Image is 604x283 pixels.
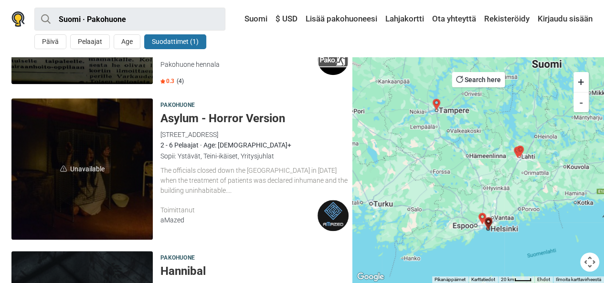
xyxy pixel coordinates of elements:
div: aMazed [160,215,318,225]
div: 2 - 6 Pelaajat · Age: [DEMOGRAPHIC_DATA]+ [160,140,349,150]
a: Ota yhteyttä [430,10,478,28]
input: kokeile “London” [34,8,225,31]
div: Sopii: Ystävät, Teini-ikäiset, Yritysjuhlat [160,151,349,161]
a: Kirjaudu sisään [535,10,593,28]
button: - [573,92,589,112]
span: Pakohuone [160,253,195,263]
a: Lahjakortti [383,10,426,28]
button: Search here [452,72,505,87]
a: $ USD [273,10,300,28]
button: Age [114,34,140,49]
button: Karttatiedot [471,276,495,283]
button: Pikanäppäimet [434,276,466,283]
button: Kartan asteikko: 20 km / 32 pikseliä [498,276,534,283]
img: unavailable [60,165,67,172]
div: Hannibal [514,146,526,157]
div: [STREET_ADDRESS] [160,129,349,140]
button: Päivä [34,34,66,49]
div: Back in Time [431,99,442,110]
span: 20 km [501,277,514,282]
div: The officials closed down the [GEOGRAPHIC_DATA] in [DATE] when the treatment of patients was decl... [160,166,349,195]
span: (4) [177,77,184,85]
img: Google [355,271,386,283]
button: Suodattimet (1) [144,34,206,49]
h5: Hannibal [160,264,349,278]
div: Trokarin kirous [477,213,488,224]
button: Kartan kamerasäätimet [580,252,599,272]
button: Pelaajat [70,34,110,49]
a: Ilmoita karttavirheestä [556,277,601,282]
h5: Asylum - Horror Version [160,112,349,126]
a: Avaa tämä alue Google Mapsissa (avautuu uuteen ikkunaan) [355,271,386,283]
div: Black Love [483,217,494,229]
div: Toimittanut [160,205,318,215]
a: Rekisteröidy [482,10,532,28]
a: Ehdot (avautuu uudelle välilehdelle) [537,277,550,282]
div: Asylum - Horror Version [483,218,494,229]
a: unavailableUnavailable Asylum - Horror Version [11,98,153,240]
img: aMazed [318,200,349,231]
img: Suomi [238,16,244,22]
img: Nowescape logo [11,11,25,27]
img: Star [160,79,165,84]
button: + [573,72,589,92]
span: Pakohuone [160,100,195,111]
a: Lisää pakohuoneesi [303,10,380,28]
img: Pakohuone hennala [318,44,349,75]
div: Tulilahti [512,147,523,158]
div: Pakohuone hennala [160,60,318,70]
a: Suomi [235,10,270,28]
span: 0.3 [160,77,174,85]
span: Unavailable [11,98,153,240]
